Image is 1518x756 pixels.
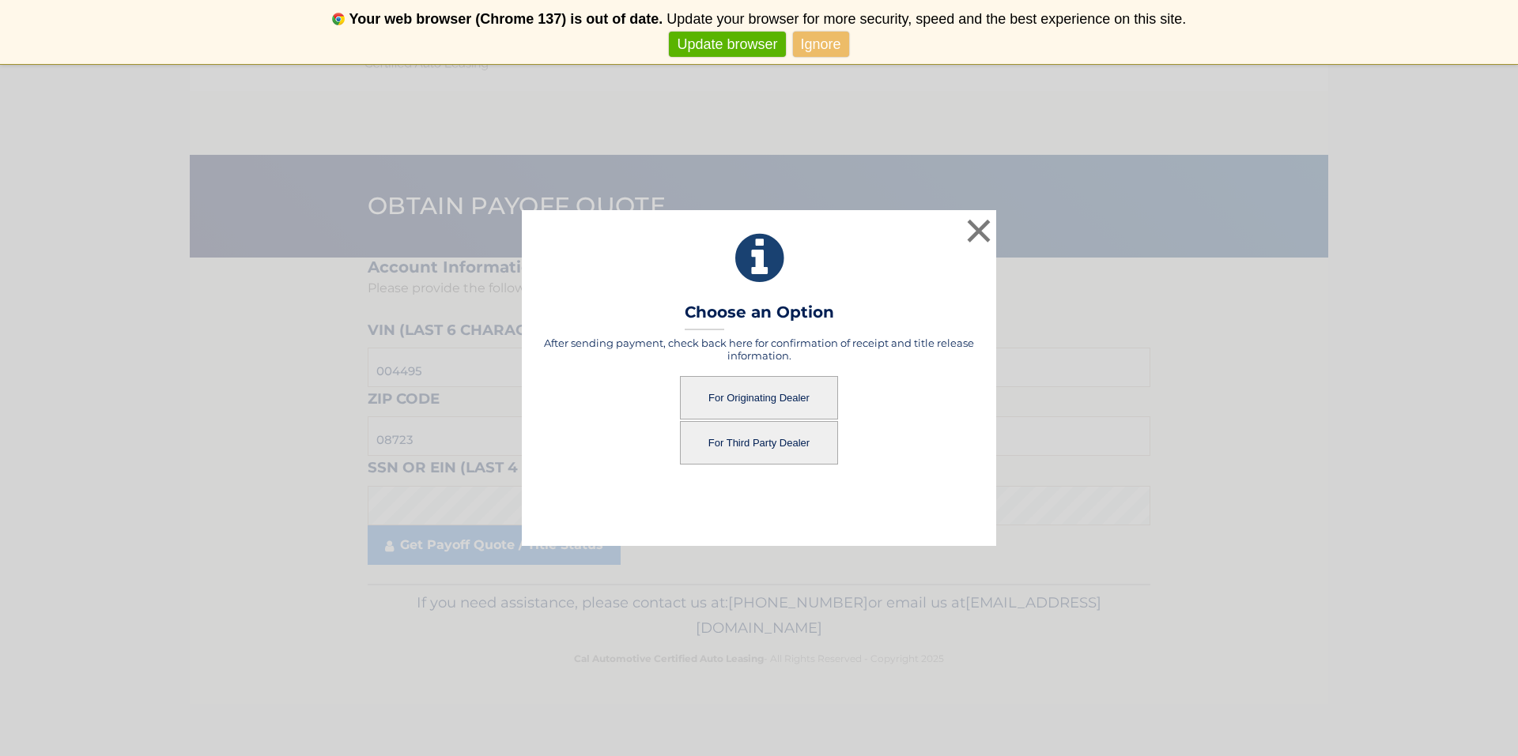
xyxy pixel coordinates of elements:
[542,337,976,362] h5: After sending payment, check back here for confirmation of receipt and title release information.
[793,32,849,58] a: Ignore
[349,11,663,27] b: Your web browser (Chrome 137) is out of date.
[685,303,834,330] h3: Choose an Option
[963,215,995,246] button: ×
[669,32,785,58] a: Update browser
[680,376,838,419] button: For Originating Dealer
[666,11,1186,27] span: Update your browser for more security, speed and the best experience on this site.
[680,421,838,465] button: For Third Party Dealer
